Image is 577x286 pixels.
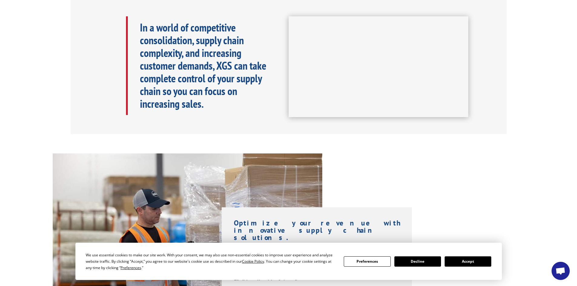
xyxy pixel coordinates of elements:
div: Cookie Consent Prompt [75,243,502,280]
button: Accept [445,256,491,267]
iframe: XGS Logistics Solutions [289,16,468,117]
button: Decline [394,256,441,267]
div: Open chat [552,262,570,280]
button: Preferences [344,256,390,267]
h1: Optimize your revenue with innovative supply chain solutions. [234,219,400,244]
div: We use essential cookies to make our site work. With your consent, we may also use non-essential ... [86,252,337,271]
span: Preferences [121,265,141,270]
span: Cookie Policy [242,259,264,264]
b: In a world of competitive consolidation, supply chain complexity, and increasing customer demands... [140,20,266,111]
